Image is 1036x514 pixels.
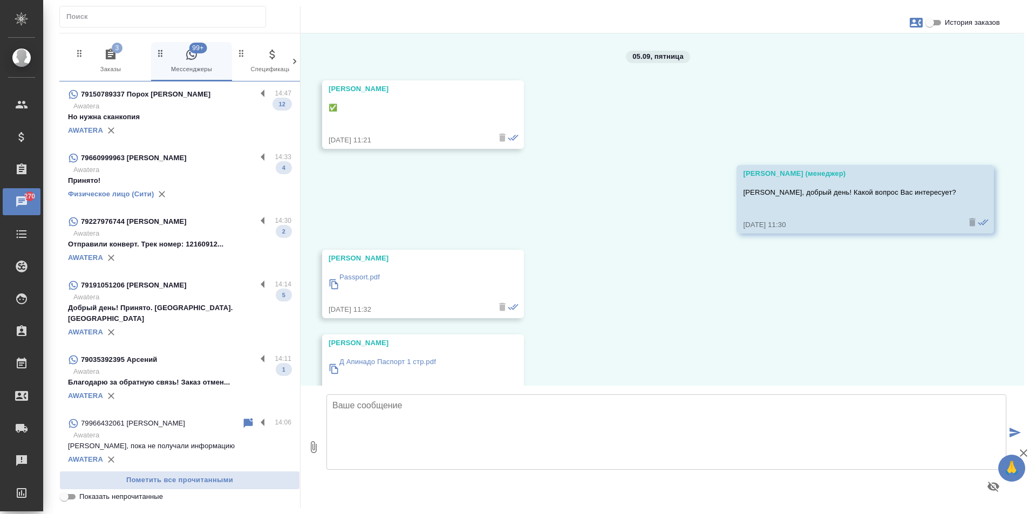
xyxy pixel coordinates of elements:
[68,441,291,451] p: [PERSON_NAME], пока не получали информацию
[272,99,292,109] span: 12
[329,135,486,146] div: [DATE] 11:21
[59,347,300,410] div: 79035392395 Арсений14:11AwateraБлагодарю за обратную связь! Заказ отмен...1AWATERA
[68,126,103,134] a: AWATERA
[275,88,291,99] p: 14:47
[275,152,291,162] p: 14:33
[275,353,291,364] p: 14:11
[66,9,265,24] input: Поиск
[68,175,291,186] p: Принято!
[339,272,380,283] p: Passport.pdf
[81,418,185,429] p: 79966432061 [PERSON_NAME]
[68,253,103,262] a: AWATERA
[18,191,42,202] span: 270
[68,303,291,324] p: Добрый день! Принято. [GEOGRAPHIC_DATA]. [GEOGRAPHIC_DATA]
[59,272,300,347] div: 79191051206 [PERSON_NAME]14:14AwateraДобрый день! Принято. [GEOGRAPHIC_DATA]. [GEOGRAPHIC_DATA]5A...
[73,366,291,377] p: Awatera
[998,455,1025,482] button: 🙏
[59,410,300,474] div: 79966432061 [PERSON_NAME]14:06Awatera[PERSON_NAME], пока не получали информациюAWATERA
[68,377,291,388] p: Благодарю за обратную связь! Заказ отмен...
[632,51,684,62] p: 05.09, пятница
[103,122,119,139] button: Удалить привязку
[68,239,291,250] p: Отправили конверт. Трек номер: 12160912...
[73,430,291,441] p: Awatera
[329,338,486,348] div: [PERSON_NAME]
[103,250,119,266] button: Удалить привязку
[3,188,40,215] a: 270
[68,455,103,463] a: AWATERA
[276,364,292,375] span: 1
[155,48,228,74] span: Мессенджеры
[242,417,255,430] div: Пометить непрочитанным
[103,324,119,340] button: Удалить привязку
[236,48,309,74] span: Спецификации
[59,145,300,209] div: 79660999963 [PERSON_NAME]14:33AwateraПринято!4Физическое лицо (Сити)
[276,290,292,300] span: 5
[276,162,292,173] span: 4
[68,328,103,336] a: AWATERA
[73,165,291,175] p: Awatera
[329,269,486,299] a: Passport.pdf
[74,48,147,74] span: Заказы
[59,209,300,272] div: 79227976744 [PERSON_NAME]14:30AwateraОтправили конверт. Трек номер: 12160912...2AWATERA
[81,216,187,227] p: 79227976744 [PERSON_NAME]
[743,220,956,230] div: [DATE] 11:30
[73,228,291,239] p: Awatera
[275,215,291,226] p: 14:30
[329,354,486,383] a: Д Апинадо Паспорт 1 стр.pdf
[155,48,166,58] svg: Зажми и перетащи, чтобы поменять порядок вкладок
[275,279,291,290] p: 14:14
[743,168,956,179] div: [PERSON_NAME] (менеджер)
[276,226,292,237] span: 2
[329,84,486,94] div: [PERSON_NAME]
[103,388,119,404] button: Удалить привязку
[945,17,1000,28] span: История заказов
[236,48,247,58] svg: Зажми и перетащи, чтобы поменять порядок вкладок
[68,112,291,122] p: Но нужна сканкопия
[1003,457,1021,479] span: 🙏
[68,392,103,400] a: AWATERA
[65,474,294,486] span: Пометить все прочитанными
[68,190,154,198] a: Физическое лицо (Сити)
[275,417,291,428] p: 14:06
[903,10,929,36] button: Заявки
[81,354,157,365] p: 79035392395 Арсений
[73,101,291,112] p: Awatera
[743,187,956,198] p: [PERSON_NAME], добрый день! Какой вопрос Вас интересует?
[339,357,436,367] p: Д Апинадо Паспорт 1 стр.pdf
[81,89,210,100] p: 79150789337 Порох [PERSON_NAME]
[154,186,170,202] button: Удалить привязку
[112,43,122,53] span: 3
[103,451,119,468] button: Удалить привязку
[329,253,486,264] div: [PERSON_NAME]
[59,81,300,145] div: 79150789337 Порох [PERSON_NAME]14:47AwateraНо нужна сканкопия12AWATERA
[81,153,187,163] p: 79660999963 [PERSON_NAME]
[329,102,486,113] p: ✅
[189,43,207,53] span: 99+
[73,292,291,303] p: Awatera
[74,48,85,58] svg: Зажми и перетащи, чтобы поменять порядок вкладок
[980,474,1006,499] button: Предпросмотр
[81,280,187,291] p: 79191051206 [PERSON_NAME]
[329,304,486,315] div: [DATE] 11:32
[79,491,163,502] span: Показать непрочитанные
[59,471,300,490] button: Пометить все прочитанными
